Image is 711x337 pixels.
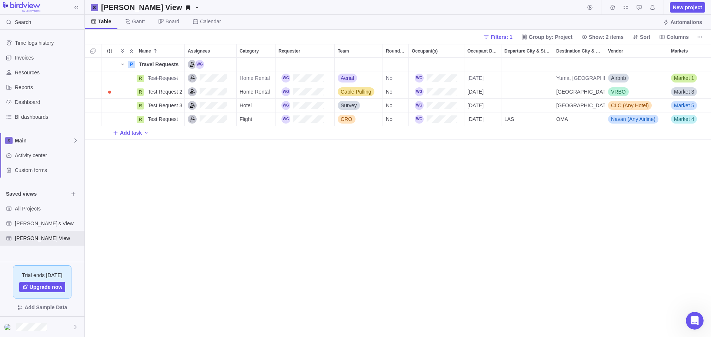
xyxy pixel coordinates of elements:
div: Roundtrip [383,71,409,85]
span: Group by: Project [529,33,573,41]
div: Assignees [185,44,236,57]
span: Automations [660,17,705,27]
div: Category [237,44,275,57]
span: Cable Pulling [341,88,371,95]
div: Test Request [145,112,184,126]
div: Requester [276,71,335,85]
span: Resources [15,69,81,76]
div: Roundtrip [383,112,409,126]
div: No [383,85,408,98]
a: Upgrade now [19,282,66,292]
div: Category [237,112,276,126]
div: Occupant(s) [409,99,464,112]
span: Navan (Any Airline) [611,115,655,123]
span: Expand [118,46,127,56]
span: Time logs history [15,39,81,47]
a: Approval requests [634,6,644,11]
div: Team [335,99,383,112]
div: Destination City & State [553,85,605,99]
div: Coordinator [188,74,197,82]
span: Saved views [6,190,68,198]
div: Airbnb [605,71,668,85]
span: Flight [240,115,252,123]
div: Requester [276,44,334,57]
div: Requester [276,85,335,99]
span: Test Request [148,115,178,123]
div: R [137,116,144,123]
span: No [386,88,393,95]
div: Test Request 2 [145,85,184,98]
span: Start timer [585,2,595,13]
div: Whitney Gray [415,87,424,96]
div: No [383,99,408,112]
span: No [386,115,393,123]
span: [PERSON_NAME] View [15,235,81,242]
div: Navan (Any Airline) [605,112,668,126]
div: Whitney Gray [415,115,424,124]
span: Travel Requests [139,61,178,68]
div: Trouble indication [101,71,118,85]
div: Departure City & State [501,99,553,112]
span: Add Sample Data [6,301,79,313]
div: grid [85,58,711,337]
span: VRBO [611,88,626,95]
div: Departure City & State [501,112,553,126]
div: Whitney Gray [281,115,290,124]
div: Vendor [605,58,668,71]
div: Vendor [605,71,668,85]
span: Market 1 [674,74,694,82]
span: [DATE] [467,88,484,95]
span: Selection mode [88,46,98,56]
div: Destination City & State [553,99,605,112]
div: Roundtrip [383,85,409,99]
span: Add Sample Data [24,303,67,312]
div: Home Rental [237,71,275,85]
span: Notifications [647,2,658,13]
span: No [386,74,393,82]
span: Departure City & State [504,47,550,55]
span: Category [240,47,259,55]
span: Automations [670,18,702,26]
div: LAS [501,112,553,126]
div: Whitney Gray [281,74,290,82]
span: Yuma, [GEOGRAPHIC_DATA] [556,74,605,82]
div: Occupant Date of Birth [464,99,501,112]
div: Trouble indication [101,112,118,126]
div: Cable Pulling [335,85,383,98]
span: Team [338,47,349,55]
div: No [383,112,408,126]
div: Team [335,112,383,126]
span: Main [15,137,73,144]
span: Approval requests [634,2,644,13]
span: Dashboard [15,98,81,106]
span: More actions [695,32,705,42]
div: Destination City & State [553,71,605,85]
span: [DATE] [467,74,484,82]
span: Browse views [68,189,79,199]
div: Category [237,85,276,99]
div: Occupant(s) [409,112,464,126]
span: Add activity [143,128,149,138]
div: Whitney Gray [195,60,204,69]
a: Notifications [647,6,658,11]
div: Requester [276,99,335,112]
div: Whitney Gray [415,74,424,82]
div: Assignees [185,58,237,71]
span: Requester [278,47,300,55]
span: Roundtrip [386,47,405,55]
div: Name [118,58,185,71]
div: Trouble indication [101,58,118,71]
div: Coordinator [188,87,197,96]
span: Show: 2 items [589,33,624,41]
div: Requester [276,58,335,71]
span: CRO [341,115,352,123]
div: Whitney Gray [281,101,290,110]
div: Omaha, NE [553,85,605,98]
span: Market 4 [674,115,694,123]
a: Time logs [607,6,618,11]
div: Team [335,85,383,99]
div: Occupant Date of Birth [464,44,501,57]
div: CLC (Any Hotel) [605,99,668,112]
div: Occupant Date of Birth [464,71,501,85]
